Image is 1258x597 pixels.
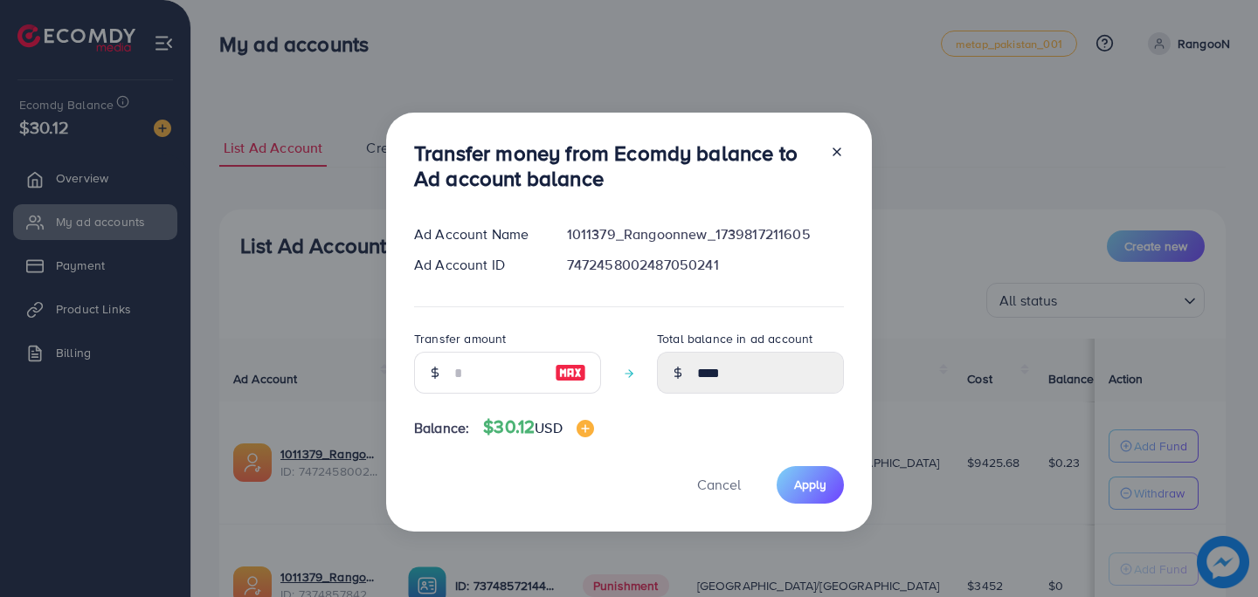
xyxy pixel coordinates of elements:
button: Apply [777,466,844,504]
label: Total balance in ad account [657,330,812,347]
label: Transfer amount [414,330,506,347]
img: image [555,362,586,383]
img: image [577,420,594,437]
h4: $30.12 [483,416,593,438]
span: Cancel [697,475,741,494]
div: 1011379_Rangoonnew_1739817211605 [553,224,858,244]
button: Cancel [675,466,763,504]
div: Ad Account ID [400,255,553,275]
span: USD [535,418,562,437]
span: Apply [794,476,826,493]
span: Balance: [414,418,469,438]
div: 7472458002487050241 [553,255,858,275]
div: Ad Account Name [400,224,553,244]
h3: Transfer money from Ecomdy balance to Ad account balance [414,141,816,191]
